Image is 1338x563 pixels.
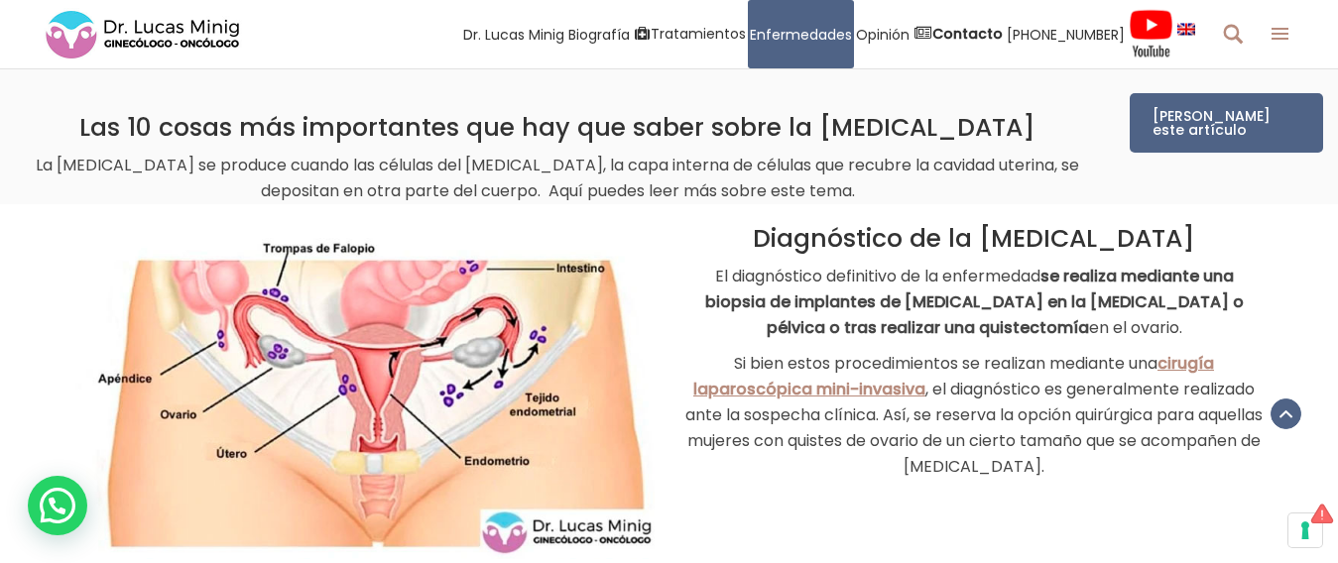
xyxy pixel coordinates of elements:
[1153,106,1271,140] span: [PERSON_NAME] este artículo
[684,264,1265,341] p: El diagnóstico definitivo de la enfermedad en el ovario.
[932,24,1003,44] strong: Contacto
[463,23,564,46] span: Dr. Lucas Minig
[74,226,655,559] img: Endometriosis-varcelona
[15,113,1100,143] h2: Las 10 cosas más importantes que hay que saber sobre la [MEDICAL_DATA]
[684,351,1265,480] p: Si bien estos procedimientos se realizan mediante una , el diagnóstico es generalmente realizado ...
[684,224,1265,254] h2: Diagnóstico de la [MEDICAL_DATA]
[15,153,1100,204] p: La [MEDICAL_DATA] se produce cuando las células del [MEDICAL_DATA], la capa interna de células qu...
[1130,93,1323,153] a: [PERSON_NAME] este artículo
[568,23,630,46] span: Biografía
[1177,23,1195,35] img: language english
[651,23,746,46] span: Tratamientos
[1007,23,1125,46] span: [PHONE_NUMBER]
[856,23,910,46] span: Opinión
[705,265,1244,339] strong: se realiza mediante una biopsia de implantes de [MEDICAL_DATA] en la [MEDICAL_DATA] o pélvica o t...
[1129,9,1173,58] img: Videos Youtube Ginecología
[750,23,852,46] span: Enfermedades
